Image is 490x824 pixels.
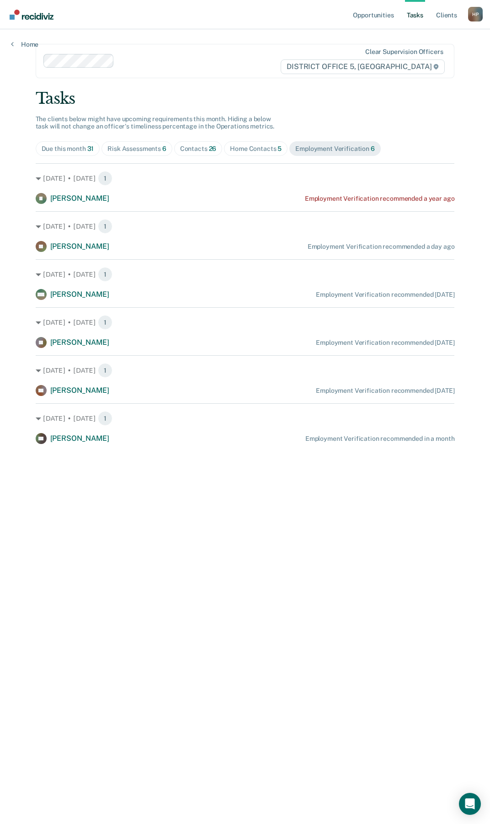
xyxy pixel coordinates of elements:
[277,145,282,152] span: 5
[308,243,455,251] div: Employment Verification recommended a day ago
[107,145,166,153] div: Risk Assessments
[281,59,445,74] span: DISTRICT OFFICE 5, [GEOGRAPHIC_DATA]
[468,7,483,21] div: H P
[36,219,455,234] div: [DATE] • [DATE] 1
[98,363,112,378] span: 1
[98,267,112,282] span: 1
[468,7,483,21] button: Profile dropdown button
[459,793,481,815] div: Open Intercom Messenger
[305,195,455,203] div: Employment Verification recommended a year ago
[98,315,112,330] span: 1
[36,89,455,108] div: Tasks
[36,115,275,130] span: The clients below might have upcoming requirements this month. Hiding a below task will not chang...
[98,411,112,426] span: 1
[316,339,454,347] div: Employment Verification recommended [DATE]
[11,40,38,48] a: Home
[50,338,109,347] span: [PERSON_NAME]
[316,387,454,395] div: Employment Verification recommended [DATE]
[50,242,109,251] span: [PERSON_NAME]
[36,171,455,186] div: [DATE] • [DATE] 1
[36,363,455,378] div: [DATE] • [DATE] 1
[295,145,375,153] div: Employment Verification
[50,194,109,203] span: [PERSON_NAME]
[10,10,53,20] img: Recidiviz
[365,48,443,56] div: Clear supervision officers
[36,267,455,282] div: [DATE] • [DATE] 1
[87,145,94,152] span: 31
[36,315,455,330] div: [DATE] • [DATE] 1
[371,145,375,152] span: 6
[42,145,94,153] div: Due this month
[209,145,217,152] span: 26
[180,145,217,153] div: Contacts
[230,145,282,153] div: Home Contacts
[50,386,109,395] span: [PERSON_NAME]
[162,145,166,152] span: 6
[36,411,455,426] div: [DATE] • [DATE] 1
[98,171,112,186] span: 1
[50,434,109,443] span: [PERSON_NAME]
[305,435,455,443] div: Employment Verification recommended in a month
[316,291,454,299] div: Employment Verification recommended [DATE]
[50,290,109,299] span: [PERSON_NAME]
[98,219,112,234] span: 1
